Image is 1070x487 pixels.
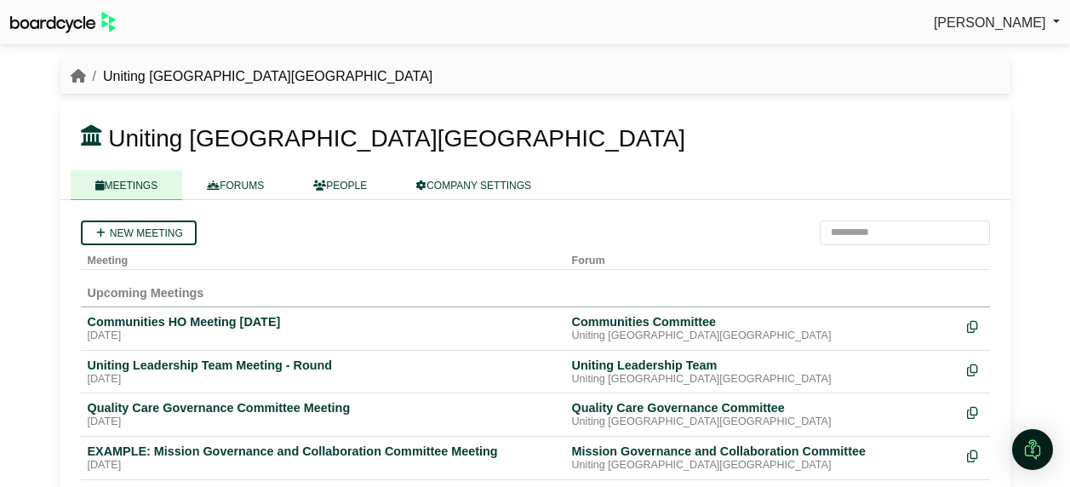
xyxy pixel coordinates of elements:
[88,358,558,373] div: Uniting Leadership Team Meeting - Round
[572,329,953,343] div: Uniting [GEOGRAPHIC_DATA][GEOGRAPHIC_DATA]
[572,444,953,459] div: Mission Governance and Collaboration Committee
[88,286,204,300] span: Upcoming Meetings
[71,66,433,88] nav: breadcrumb
[88,400,558,415] div: Quality Care Governance Committee Meeting
[934,12,1060,34] a: [PERSON_NAME]
[108,125,685,152] span: Uniting [GEOGRAPHIC_DATA][GEOGRAPHIC_DATA]
[572,314,953,329] div: Communities Committee
[88,400,558,429] a: Quality Care Governance Committee Meeting [DATE]
[572,358,953,387] a: Uniting Leadership Team Uniting [GEOGRAPHIC_DATA][GEOGRAPHIC_DATA]
[88,314,558,343] a: Communities HO Meeting [DATE] [DATE]
[572,459,953,473] div: Uniting [GEOGRAPHIC_DATA][GEOGRAPHIC_DATA]
[572,373,953,387] div: Uniting [GEOGRAPHIC_DATA][GEOGRAPHIC_DATA]
[572,415,953,429] div: Uniting [GEOGRAPHIC_DATA][GEOGRAPHIC_DATA]
[572,400,953,415] div: Quality Care Governance Committee
[71,170,183,200] a: MEETINGS
[289,170,392,200] a: PEOPLE
[88,459,558,473] div: [DATE]
[81,221,197,245] a: New meeting
[572,400,953,429] a: Quality Care Governance Committee Uniting [GEOGRAPHIC_DATA][GEOGRAPHIC_DATA]
[88,358,558,387] a: Uniting Leadership Team Meeting - Round [DATE]
[572,314,953,343] a: Communities Committee Uniting [GEOGRAPHIC_DATA][GEOGRAPHIC_DATA]
[81,245,565,270] th: Meeting
[88,444,558,459] div: EXAMPLE: Mission Governance and Collaboration Committee Meeting
[10,12,116,33] img: BoardcycleBlackGreen-aaafeed430059cb809a45853b8cf6d952af9d84e6e89e1f1685b34bfd5cb7d64.svg
[88,329,558,343] div: [DATE]
[565,245,960,270] th: Forum
[967,444,983,467] div: Make a copy
[86,66,433,88] li: Uniting [GEOGRAPHIC_DATA][GEOGRAPHIC_DATA]
[572,444,953,473] a: Mission Governance and Collaboration Committee Uniting [GEOGRAPHIC_DATA][GEOGRAPHIC_DATA]
[182,170,289,200] a: FORUMS
[392,170,556,200] a: COMPANY SETTINGS
[934,15,1046,30] span: [PERSON_NAME]
[967,400,983,423] div: Make a copy
[88,444,558,473] a: EXAMPLE: Mission Governance and Collaboration Committee Meeting [DATE]
[572,358,953,373] div: Uniting Leadership Team
[88,373,558,387] div: [DATE]
[88,314,558,329] div: Communities HO Meeting [DATE]
[967,358,983,381] div: Make a copy
[1012,429,1053,470] div: Open Intercom Messenger
[967,314,983,337] div: Make a copy
[88,415,558,429] div: [DATE]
